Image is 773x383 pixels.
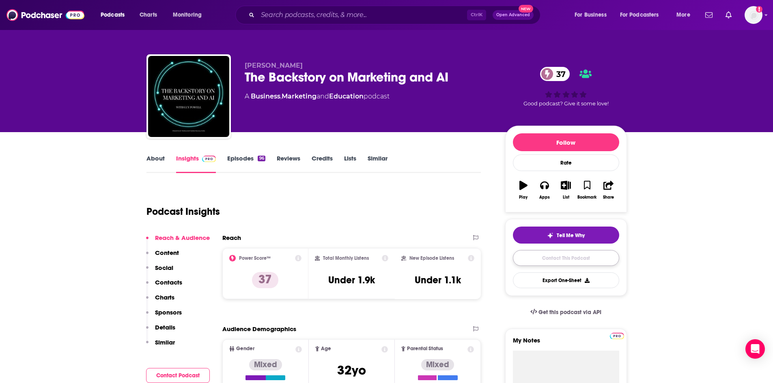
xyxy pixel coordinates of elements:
[620,9,659,21] span: For Podcasters
[337,362,366,378] span: 32 yo
[671,9,700,21] button: open menu
[328,274,375,286] h3: Under 1.9k
[540,67,570,81] a: 37
[155,323,175,331] p: Details
[513,227,619,244] button: tell me why sparkleTell Me Why
[577,175,598,205] button: Bookmark
[146,308,182,323] button: Sponsors
[538,309,601,316] span: Get this podcast via API
[6,7,84,23] img: Podchaser - Follow, Share and Rate Podcasts
[146,368,210,383] button: Contact Podcast
[610,332,624,339] a: Pro website
[245,62,303,69] span: [PERSON_NAME]
[513,336,619,351] label: My Notes
[676,9,690,21] span: More
[146,249,179,264] button: Content
[167,9,212,21] button: open menu
[467,10,486,20] span: Ctrl K
[155,249,179,257] p: Content
[745,339,765,359] div: Open Intercom Messenger
[702,8,716,22] a: Show notifications dropdown
[280,92,282,100] span: ,
[323,255,369,261] h2: Total Monthly Listens
[173,9,202,21] span: Monitoring
[513,154,619,171] div: Rate
[745,6,762,24] button: Show profile menu
[155,278,182,286] p: Contacts
[239,255,271,261] h2: Power Score™
[344,154,356,173] a: Lists
[146,293,174,308] button: Charts
[222,325,296,333] h2: Audience Demographics
[146,278,182,293] button: Contacts
[513,272,619,288] button: Export One-Sheet
[548,67,570,81] span: 37
[569,9,617,21] button: open menu
[245,92,390,101] div: A podcast
[524,302,608,322] a: Get this podcast via API
[539,195,550,200] div: Apps
[155,293,174,301] p: Charts
[321,346,331,351] span: Age
[222,234,241,242] h2: Reach
[523,101,609,107] span: Good podcast? Give it some love!
[282,92,317,100] a: Marketing
[236,346,254,351] span: Gender
[227,154,265,173] a: Episodes96
[148,56,229,137] img: The Backstory on Marketing and AI
[251,92,280,100] a: Business
[496,13,530,17] span: Open Advanced
[615,9,671,21] button: open menu
[146,323,175,338] button: Details
[409,255,454,261] h2: New Episode Listens
[312,154,333,173] a: Credits
[277,154,300,173] a: Reviews
[146,154,165,173] a: About
[513,175,534,205] button: Play
[745,6,762,24] img: User Profile
[95,9,135,21] button: open menu
[756,6,762,13] svg: Add a profile image
[513,250,619,266] a: Contact This Podcast
[415,274,461,286] h3: Under 1.1k
[555,175,576,205] button: List
[317,92,329,100] span: and
[202,156,216,162] img: Podchaser Pro
[146,205,220,218] h1: Podcast Insights
[252,272,278,288] p: 37
[146,338,175,353] button: Similar
[513,133,619,151] button: Follow
[519,5,533,13] span: New
[155,308,182,316] p: Sponsors
[134,9,162,21] a: Charts
[155,338,175,346] p: Similar
[745,6,762,24] span: Logged in as rgertner
[722,8,735,22] a: Show notifications dropdown
[557,232,585,239] span: Tell Me Why
[140,9,157,21] span: Charts
[505,62,627,112] div: 37Good podcast? Give it some love!
[421,359,454,370] div: Mixed
[575,9,607,21] span: For Business
[258,156,265,161] div: 96
[493,10,534,20] button: Open AdvancedNew
[563,195,569,200] div: List
[146,234,210,249] button: Reach & Audience
[577,195,596,200] div: Bookmark
[258,9,467,21] input: Search podcasts, credits, & more...
[603,195,614,200] div: Share
[243,6,548,24] div: Search podcasts, credits, & more...
[598,175,619,205] button: Share
[155,264,173,272] p: Social
[176,154,216,173] a: InsightsPodchaser Pro
[534,175,555,205] button: Apps
[547,232,553,239] img: tell me why sparkle
[101,9,125,21] span: Podcasts
[249,359,282,370] div: Mixed
[519,195,528,200] div: Play
[407,346,443,351] span: Parental Status
[155,234,210,242] p: Reach & Audience
[368,154,388,173] a: Similar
